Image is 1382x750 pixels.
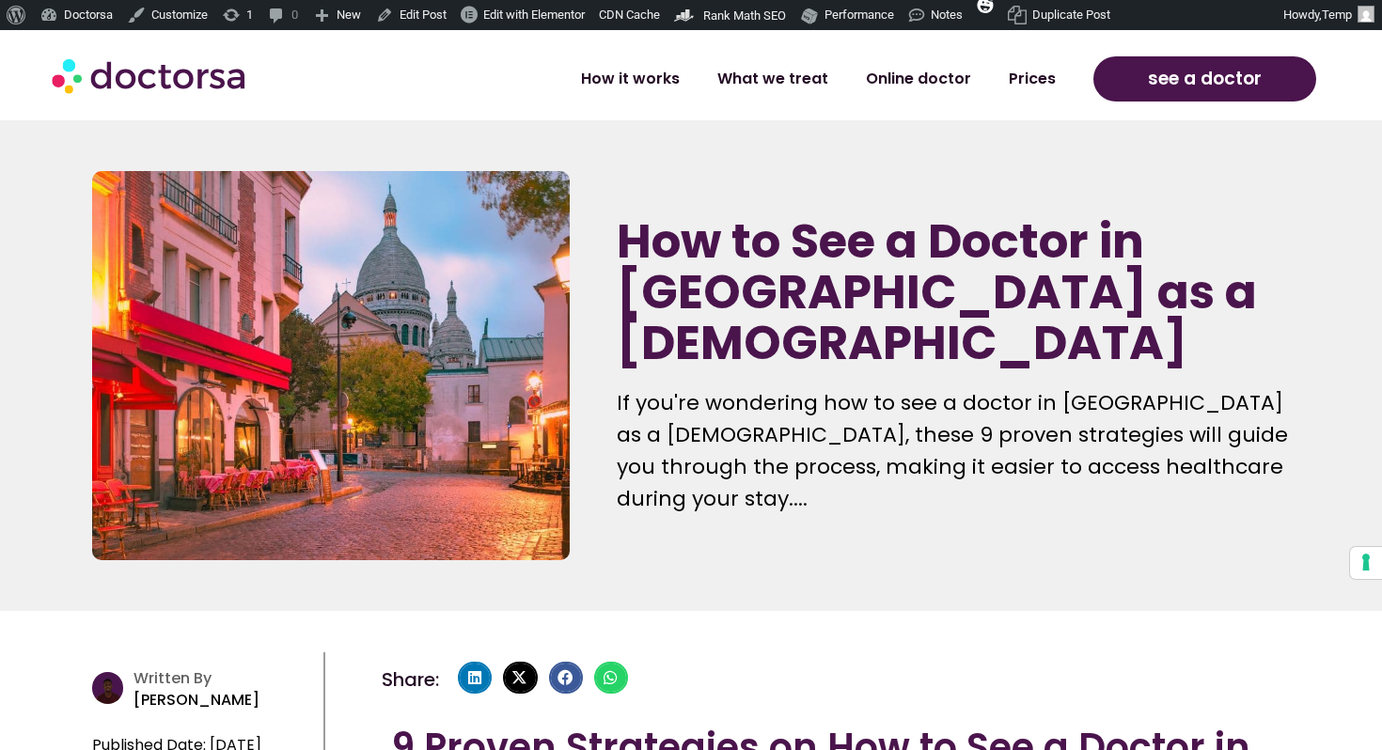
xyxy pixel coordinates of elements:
a: How it works [562,57,699,101]
div: If you're wondering how to see a doctor in [GEOGRAPHIC_DATA] as a [DEMOGRAPHIC_DATA], these 9 pro... [617,387,1290,515]
h4: Written By [133,669,314,687]
a: see a doctor [1093,56,1316,102]
a: What we treat [699,57,847,101]
div: Share on x-twitter [503,662,537,694]
span: Edit with Elementor [483,8,585,22]
button: Your consent preferences for tracking technologies [1350,547,1382,579]
span: Rank Math SEO [703,8,786,23]
div: Share on whatsapp [594,662,628,694]
h4: Share: [382,670,439,689]
img: author [92,672,123,703]
a: Online doctor [847,57,990,101]
div: Share on linkedin [458,662,492,694]
span: Temp [1322,8,1352,22]
a: Prices [990,57,1075,101]
p: [PERSON_NAME] [133,687,314,713]
span: see a doctor [1148,64,1262,94]
h1: How to See a Doctor in [GEOGRAPHIC_DATA] as a [DEMOGRAPHIC_DATA] [617,216,1290,368]
nav: Menu [366,57,1075,101]
div: Share on facebook [549,662,583,694]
